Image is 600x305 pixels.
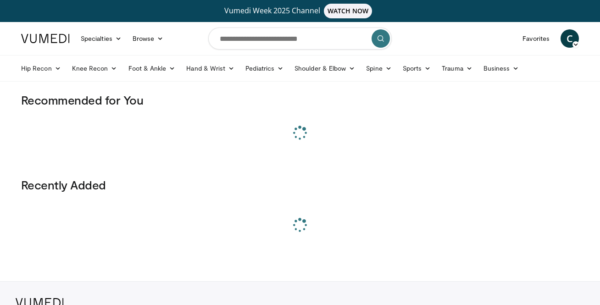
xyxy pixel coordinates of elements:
[361,59,397,78] a: Spine
[181,59,240,78] a: Hand & Wrist
[21,177,579,192] h3: Recently Added
[22,4,578,18] a: Vumedi Week 2025 ChannelWATCH NOW
[561,29,579,48] a: C
[478,59,525,78] a: Business
[127,29,169,48] a: Browse
[436,59,478,78] a: Trauma
[517,29,555,48] a: Favorites
[16,59,67,78] a: Hip Recon
[397,59,437,78] a: Sports
[208,28,392,50] input: Search topics, interventions
[21,34,70,43] img: VuMedi Logo
[240,59,289,78] a: Pediatrics
[21,93,579,107] h3: Recommended for You
[75,29,127,48] a: Specialties
[123,59,181,78] a: Foot & Ankle
[289,59,361,78] a: Shoulder & Elbow
[67,59,123,78] a: Knee Recon
[324,4,372,18] span: WATCH NOW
